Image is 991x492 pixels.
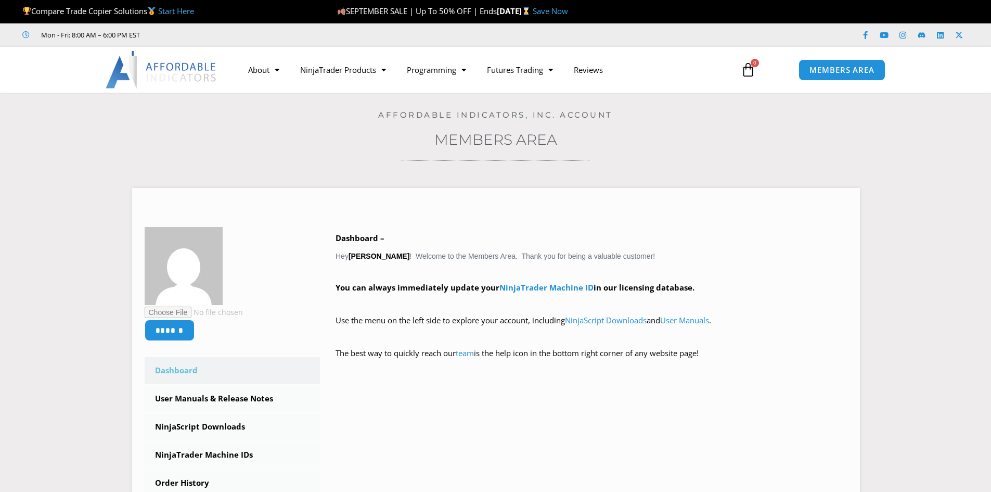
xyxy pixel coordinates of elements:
[660,315,709,325] a: User Manuals
[145,413,320,440] a: NinjaScript Downloads
[751,59,759,67] span: 0
[434,131,557,148] a: Members Area
[290,58,396,82] a: NinjaTrader Products
[522,7,530,15] img: ⌛
[38,29,140,41] span: Mon - Fri: 8:00 AM – 6:00 PM EST
[336,231,847,375] div: Hey ! Welcome to the Members Area. Thank you for being a valuable customer!
[338,7,345,15] img: 🍂
[106,51,217,89] img: LogoAI | Affordable Indicators – NinjaTrader
[349,252,409,260] strong: [PERSON_NAME]
[145,441,320,469] a: NinjaTrader Machine IDs
[22,6,194,16] span: Compare Trade Copier Solutions
[336,282,694,293] strong: You can always immediately update your in our licensing database.
[336,346,847,375] p: The best way to quickly reach our is the help icon in the bottom right corner of any website page!
[456,348,474,358] a: team
[336,233,384,243] b: Dashboard –
[148,7,156,15] img: 🥇
[145,227,223,305] img: 842d4880f17937e980a275f8b77523be8d85a7b2f58b4847f41fd4c6351bd382
[533,6,568,16] a: Save Now
[396,58,477,82] a: Programming
[497,6,533,16] strong: [DATE]
[337,6,497,16] span: SEPTEMBER SALE | Up To 50% OFF | Ends
[565,315,647,325] a: NinjaScript Downloads
[563,58,613,82] a: Reviews
[477,58,563,82] a: Futures Trading
[725,55,771,85] a: 0
[23,7,31,15] img: 🏆
[336,313,847,343] p: Use the menu on the left side to explore your account, including and .
[499,282,594,293] a: NinjaTrader Machine ID
[145,385,320,412] a: User Manuals & Release Notes
[155,30,311,40] iframe: Customer reviews powered by Trustpilot
[809,66,874,74] span: MEMBERS AREA
[145,357,320,384] a: Dashboard
[238,58,290,82] a: About
[238,58,729,82] nav: Menu
[799,59,885,81] a: MEMBERS AREA
[158,6,194,16] a: Start Here
[378,110,613,120] a: Affordable Indicators, Inc. Account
